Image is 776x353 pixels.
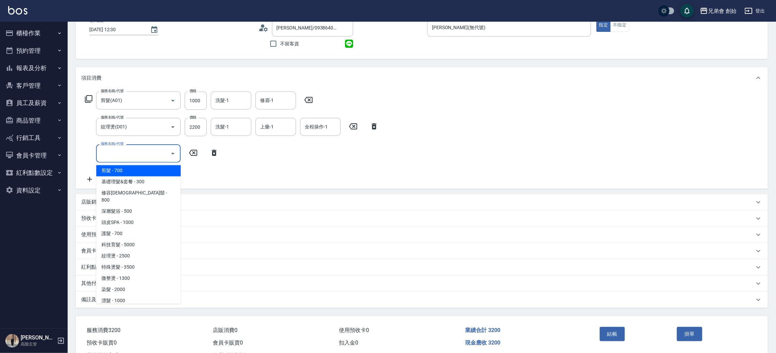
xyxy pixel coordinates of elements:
[96,251,181,262] span: 紋理燙 - 2500
[96,188,181,206] span: 修容[DEMOGRAPHIC_DATA]鬍 - 800
[3,112,65,129] button: 商品管理
[96,176,181,188] span: 基礎理髮&套餐 - 300
[87,339,117,346] span: 預收卡販賣 0
[21,341,55,347] p: 高階主管
[189,115,197,120] label: 價格
[3,129,65,147] button: 行銷工具
[76,243,768,259] div: 會員卡銷售
[21,334,55,341] h5: [PERSON_NAME]
[3,42,65,60] button: 預約管理
[345,40,353,48] img: line_icon
[76,194,768,210] div: 店販銷售
[3,147,65,164] button: 會員卡管理
[81,296,107,303] p: 備註及來源
[96,262,181,273] span: 特殊燙髮 - 3500
[465,327,500,333] span: 業績合計 3200
[167,148,178,159] button: Close
[5,334,19,348] img: Person
[167,122,178,132] button: Open
[81,264,121,271] p: 紅利點數
[101,141,123,146] label: 服務名稱/代號
[8,6,27,15] img: Logo
[680,4,694,18] button: save
[96,228,181,240] span: 護髮 - 700
[96,206,181,217] span: 深層髮浴 - 500
[81,199,101,206] p: 店販銷售
[213,327,237,333] span: 店販消費 0
[677,327,702,341] button: 掛單
[101,115,123,120] label: 服務名稱/代號
[76,227,768,243] div: 使用預收卡編輯訂單不得編輯預收卡使用
[96,217,181,228] span: 頭皮SPA - 1000
[610,19,629,32] button: 不指定
[697,4,739,18] button: 兄弟會 創始
[213,339,243,346] span: 會員卡販賣 0
[76,67,768,89] div: 項目消費
[96,295,181,307] span: 漂髮 - 1000
[76,292,768,308] div: 備註及來源
[81,280,112,287] p: 其他付款方式
[3,94,65,112] button: 員工及薪資
[708,7,736,15] div: 兄弟會 創始
[81,215,107,222] p: 預收卡販賣
[280,40,299,47] span: 不留客資
[96,165,181,176] span: 剪髮 - 700
[596,19,611,32] button: 指定
[465,339,500,346] span: 現金應收 3200
[81,75,101,82] p: 項目消費
[189,88,197,94] label: 價格
[81,247,107,254] p: 會員卡銷售
[76,210,768,227] div: 預收卡販賣
[96,240,181,251] span: 科技育髮 - 5000
[167,95,178,106] button: Open
[89,24,143,35] input: YYYY/MM/DD hh:mm
[76,259,768,275] div: 紅利點數剩餘點數: 0
[3,24,65,42] button: 櫃檯作業
[3,182,65,199] button: 資料設定
[3,77,65,95] button: 客戶管理
[3,59,65,77] button: 報表及分析
[742,5,768,17] button: 登出
[81,231,107,238] p: 使用預收卡
[87,327,120,333] span: 服務消費 3200
[76,275,768,292] div: 其他付款方式
[146,22,162,38] button: Choose date, selected date is 2025-08-22
[96,273,181,284] span: 微整燙 - 1300
[96,284,181,295] span: 染髮 - 2000
[339,327,369,333] span: 使用預收卡 0
[101,88,123,94] label: 服務名稱/代號
[600,327,625,341] button: 結帳
[3,164,65,182] button: 紅利點數設定
[339,339,358,346] span: 扣入金 0
[76,89,768,188] div: 項目消費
